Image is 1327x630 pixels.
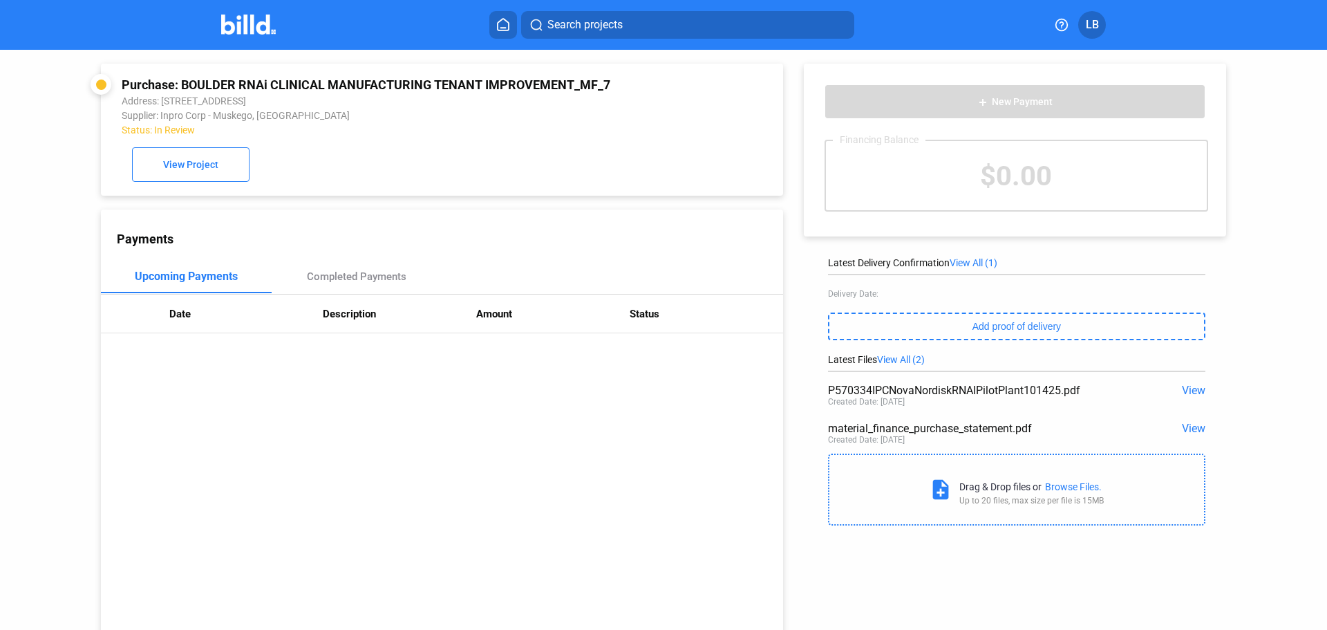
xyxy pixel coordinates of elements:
span: View Project [163,160,218,171]
button: LB [1078,11,1106,39]
th: Description [323,295,476,333]
div: P570334IPCNovaNordiskRNAIPilotPlant101425.pdf [828,384,1130,397]
div: material_finance_purchase_statement.pdf [828,422,1130,435]
mat-icon: note_add [929,478,952,501]
div: Address: [STREET_ADDRESS] [122,95,634,106]
button: Add proof of delivery [828,313,1205,340]
div: Financing Balance [833,134,925,145]
button: Search projects [521,11,854,39]
div: Payments [117,232,783,246]
span: View All (1) [950,257,997,268]
div: Status: In Review [122,124,634,136]
div: Created Date: [DATE] [828,397,905,407]
button: View Project [132,147,250,182]
div: Completed Payments [307,270,406,283]
th: Date [169,295,323,333]
th: Status [630,295,783,333]
div: Browse Files. [1045,481,1102,492]
span: Search projects [547,17,623,33]
span: View All (2) [877,354,925,365]
button: New Payment [825,84,1205,119]
img: Billd Company Logo [221,15,276,35]
div: Drag & Drop files or [959,481,1042,492]
span: Add proof of delivery [972,321,1061,332]
th: Amount [476,295,630,333]
div: Supplier: Inpro Corp - Muskego, [GEOGRAPHIC_DATA] [122,110,634,121]
span: LB [1086,17,1099,33]
div: Latest Delivery Confirmation [828,257,1205,268]
mat-icon: add [977,97,988,108]
span: View [1182,384,1205,397]
div: Latest Files [828,354,1205,365]
div: $0.00 [826,141,1207,210]
span: New Payment [992,97,1053,108]
div: Up to 20 files, max size per file is 15MB [959,496,1104,506]
span: View [1182,422,1205,435]
div: Upcoming Payments [135,270,238,283]
div: Created Date: [DATE] [828,435,905,445]
div: Purchase: BOULDER RNAi CLINICAL MANUFACTURING TENANT IMPROVEMENT_MF_7 [122,77,634,92]
div: Delivery Date: [828,289,1205,299]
